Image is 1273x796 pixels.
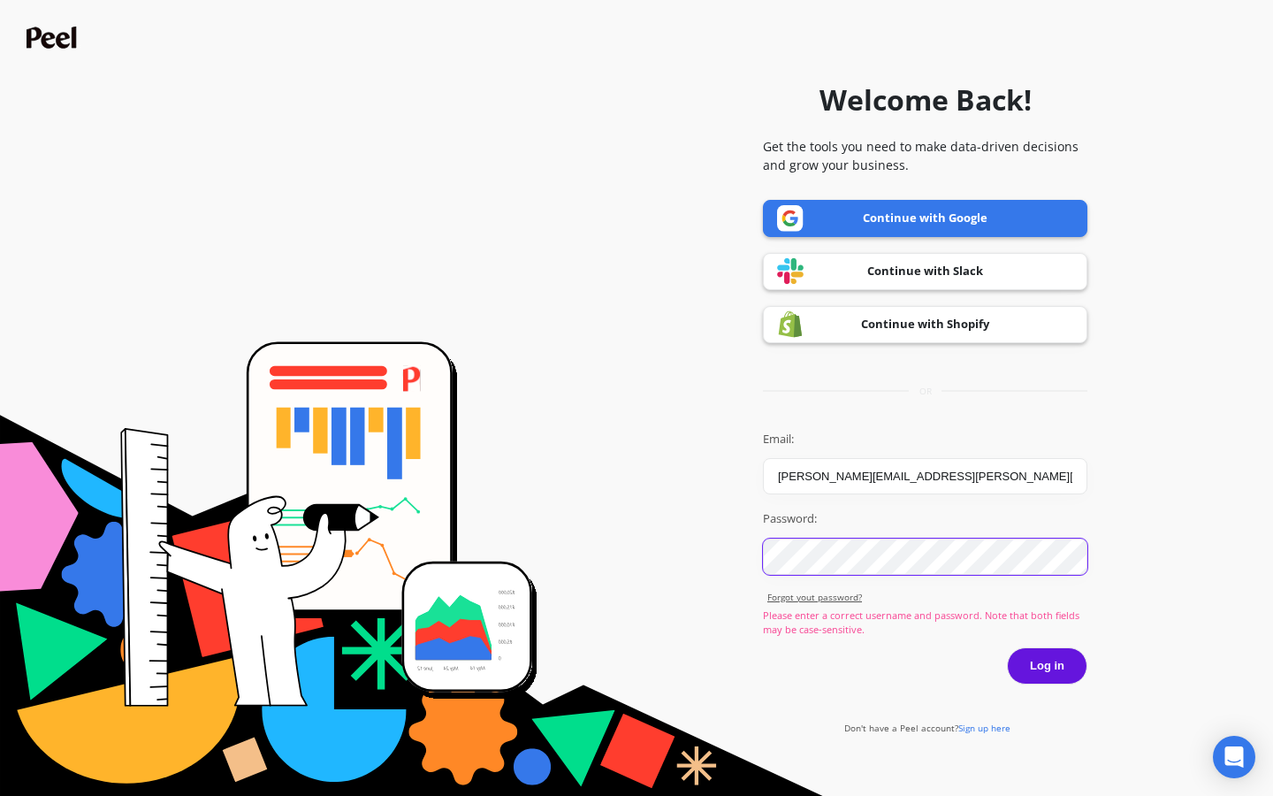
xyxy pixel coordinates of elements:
input: you@example.com [763,458,1087,494]
span: Sign up here [958,722,1010,734]
a: Forgot yout password? [767,591,1087,604]
p: Please enter a correct username and password. Note that both fields may be case-sensitive. [763,608,1087,638]
a: Continue with Slack [763,253,1087,290]
a: Continue with Google [763,200,1087,237]
img: Peel [27,27,81,49]
button: Log in [1007,647,1087,685]
div: Open Intercom Messenger [1213,736,1255,778]
div: or [763,385,1087,398]
img: Google logo [777,205,804,232]
h1: Welcome Back! [819,79,1032,121]
a: Continue with Shopify [763,306,1087,343]
img: Shopify logo [777,310,804,338]
img: Slack logo [777,257,804,285]
a: Don't have a Peel account?Sign up here [844,722,1010,734]
label: Email: [763,431,1087,448]
p: Get the tools you need to make data-driven decisions and grow your business. [763,137,1087,174]
label: Password: [763,510,1087,528]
